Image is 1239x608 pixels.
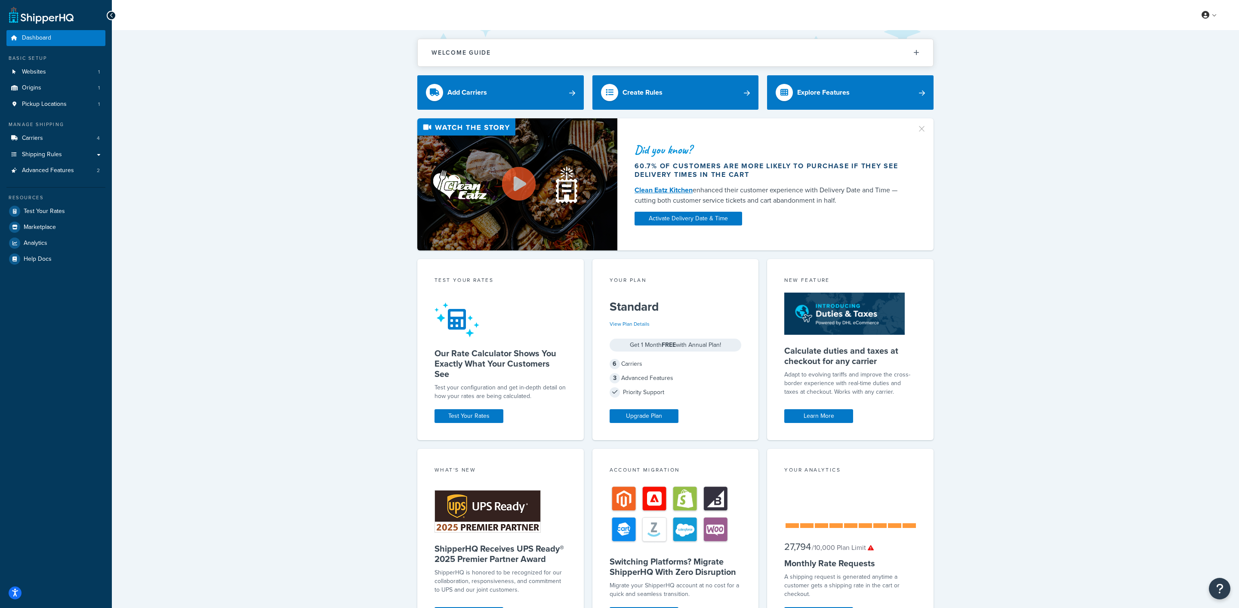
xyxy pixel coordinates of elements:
a: Clean Eatz Kitchen [635,185,693,195]
a: Test Your Rates [6,204,105,219]
div: 60.7% of customers are more likely to purchase if they see delivery times in the cart [635,162,906,179]
li: Origins [6,80,105,96]
strong: FREE [662,340,676,349]
div: A shipping request is generated anytime a customer gets a shipping rate in the cart or checkout. [784,573,916,599]
span: Help Docs [24,256,52,263]
span: 4 [97,135,100,142]
a: Explore Features [767,75,934,110]
span: 3 [610,373,620,383]
span: Carriers [22,135,43,142]
div: Your Analytics [784,466,916,476]
div: Test your rates [435,276,567,286]
h5: Calculate duties and taxes at checkout for any carrier [784,346,916,366]
span: Analytics [24,240,47,247]
button: Welcome Guide [418,39,933,66]
small: / 10,000 Plan Limit [812,543,874,552]
a: Pickup Locations1 [6,96,105,112]
li: Carriers [6,130,105,146]
span: Advanced Features [22,167,74,174]
li: Pickup Locations [6,96,105,112]
div: Manage Shipping [6,121,105,128]
div: Migrate your ShipperHQ account at no cost for a quick and seamless transition. [610,581,742,599]
h5: Standard [610,300,742,314]
div: Get 1 Month with Annual Plan! [610,339,742,352]
h5: Our Rate Calculator Shows You Exactly What Your Customers See [435,348,567,379]
a: Marketplace [6,219,105,235]
div: Basic Setup [6,55,105,62]
span: 1 [98,84,100,92]
span: 1 [98,101,100,108]
a: Carriers4 [6,130,105,146]
div: Carriers [610,358,742,370]
a: Shipping Rules [6,147,105,163]
img: Video thumbnail [417,118,617,250]
a: Activate Delivery Date & Time [635,212,742,225]
div: Explore Features [797,86,850,99]
div: Account Migration [610,466,742,476]
a: Learn More [784,409,853,423]
p: ShipperHQ is honored to be recognized for our collaboration, responsiveness, and commitment to UP... [435,568,567,594]
a: Test Your Rates [435,409,503,423]
li: Websites [6,64,105,80]
span: Websites [22,68,46,76]
div: New Feature [784,276,916,286]
a: View Plan Details [610,320,650,328]
h5: Switching Platforms? Migrate ShipperHQ With Zero Disruption [610,556,742,577]
span: 1 [98,68,100,76]
span: Shipping Rules [22,151,62,158]
span: Marketplace [24,224,56,231]
a: Analytics [6,235,105,251]
div: Add Carriers [447,86,487,99]
span: Pickup Locations [22,101,67,108]
span: 6 [610,359,620,369]
span: 2 [97,167,100,174]
a: Websites1 [6,64,105,80]
div: Did you know? [635,144,906,156]
div: Your Plan [610,276,742,286]
a: Add Carriers [417,75,584,110]
span: 27,794 [784,540,811,554]
a: Create Rules [592,75,759,110]
a: Upgrade Plan [610,409,678,423]
h5: Monthly Rate Requests [784,558,916,568]
div: enhanced their customer experience with Delivery Date and Time — cutting both customer service ti... [635,185,906,206]
span: Dashboard [22,34,51,42]
a: Advanced Features2 [6,163,105,179]
h5: ShipperHQ Receives UPS Ready® 2025 Premier Partner Award [435,543,567,564]
a: Origins1 [6,80,105,96]
div: Advanced Features [610,372,742,384]
a: Help Docs [6,251,105,267]
h2: Welcome Guide [431,49,491,56]
button: Open Resource Center [1209,578,1230,599]
a: Dashboard [6,30,105,46]
div: Test your configuration and get in-depth detail on how your rates are being calculated. [435,383,567,401]
span: Origins [22,84,41,92]
p: Adapt to evolving tariffs and improve the cross-border experience with real-time duties and taxes... [784,370,916,396]
div: Resources [6,194,105,201]
li: Advanced Features [6,163,105,179]
div: Create Rules [623,86,663,99]
div: Priority Support [610,386,742,398]
div: What's New [435,466,567,476]
span: Test Your Rates [24,208,65,215]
